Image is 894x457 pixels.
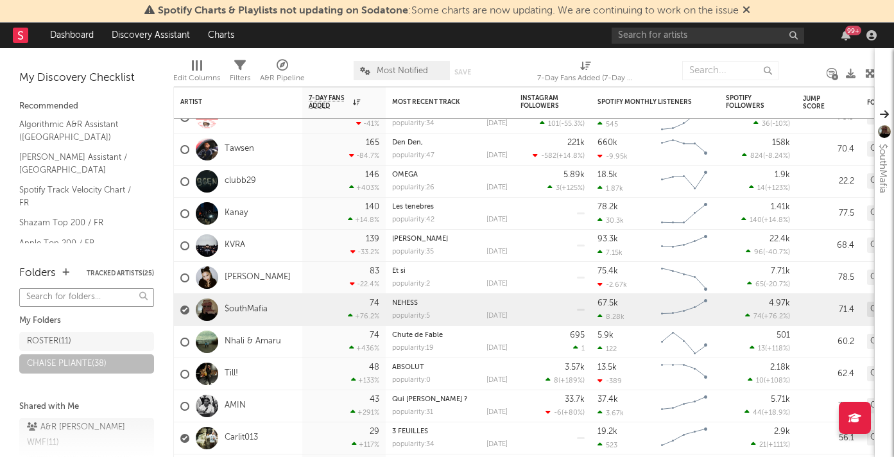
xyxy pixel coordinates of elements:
[309,94,350,110] span: 7-Day Fans Added
[762,121,770,128] span: 36
[365,203,379,211] div: 140
[199,22,243,48] a: Charts
[392,364,424,371] a: ABSOLUT
[27,356,107,372] div: CHAISE PLIANTE ( 38 )
[753,119,790,128] div: ( )
[356,119,379,128] div: -41 %
[486,377,508,384] div: [DATE]
[597,139,617,147] div: 660k
[392,236,448,243] a: [PERSON_NAME]
[225,176,256,187] a: clubb29
[766,281,788,288] span: -20.7 %
[597,331,614,340] div: 5.9k
[87,270,154,277] button: Tracked Artists(25)
[560,377,583,384] span: +189 %
[765,153,788,160] span: -8.24 %
[366,235,379,243] div: 139
[567,139,585,147] div: 221k
[767,185,788,192] span: +123 %
[597,441,617,449] div: 523
[757,185,765,192] span: 14
[764,313,788,320] span: +76.2 %
[370,395,379,404] div: 43
[744,408,790,417] div: ( )
[655,422,713,454] svg: Chart title
[655,134,713,166] svg: Chart title
[486,184,508,191] div: [DATE]
[563,410,583,417] span: +80 %
[753,313,762,320] span: 74
[771,395,790,404] div: 5.71k
[19,216,141,230] a: Shazam Top 200 / FR
[520,94,565,110] div: Instagram Followers
[225,272,291,283] a: [PERSON_NAME]
[755,281,764,288] span: 65
[597,120,618,128] div: 545
[655,198,713,230] svg: Chart title
[370,267,379,275] div: 83
[369,363,379,372] div: 48
[392,396,467,403] a: Qui [PERSON_NAME] ?
[392,120,434,127] div: popularity: 34
[803,431,854,446] div: 56.1
[765,249,788,256] span: -40.7 %
[392,345,434,352] div: popularity: 19
[563,171,585,179] div: 5.89k
[392,377,431,384] div: popularity: 0
[392,203,434,211] a: Les tenebres
[392,152,434,159] div: popularity: 47
[351,376,379,384] div: +133 %
[803,142,854,157] div: 70.4
[655,166,713,198] svg: Chart title
[225,401,246,411] a: AMIN
[392,441,434,448] div: popularity: 34
[741,216,790,224] div: ( )
[754,249,763,256] span: 96
[747,280,790,288] div: ( )
[554,377,558,384] span: 8
[597,152,628,160] div: -9.95k
[803,366,854,382] div: 62.4
[486,409,508,416] div: [DATE]
[597,409,624,417] div: 3.67k
[392,98,488,106] div: Most Recent Track
[158,6,739,16] span: : Some charts are now updating. We are continuing to work on the issue
[19,354,154,374] a: CHAISE PLIANTE(38)
[537,55,633,92] div: 7-Day Fans Added (7-Day Fans Added)
[225,208,248,219] a: Kanay
[655,326,713,358] svg: Chart title
[803,302,854,318] div: 71.4
[682,61,778,80] input: Search...
[454,69,471,76] button: Save
[845,26,861,35] div: 99 +
[774,427,790,436] div: 2.9k
[655,390,713,422] svg: Chart title
[540,119,585,128] div: ( )
[558,153,583,160] span: +14.8 %
[771,203,790,211] div: 1.41k
[486,280,508,288] div: [DATE]
[180,98,277,106] div: Artist
[365,171,379,179] div: 146
[597,203,618,211] div: 78.2k
[392,300,508,307] div: NEHESS
[546,376,585,384] div: ( )
[556,185,560,192] span: 3
[565,395,585,404] div: 33.7k
[759,442,766,449] span: 21
[486,248,508,255] div: [DATE]
[753,410,762,417] span: 44
[597,299,618,307] div: 67.5k
[803,174,854,189] div: 22.2
[19,313,154,329] div: My Folders
[803,334,854,350] div: 60.2
[562,185,583,192] span: +125 %
[775,171,790,179] div: 1.9k
[370,299,379,307] div: 74
[777,331,790,340] div: 501
[758,345,765,352] span: 13
[565,363,585,372] div: 3.57k
[726,94,771,110] div: Spotify Followers
[392,184,434,191] div: popularity: 26
[19,288,154,307] input: Search for folders...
